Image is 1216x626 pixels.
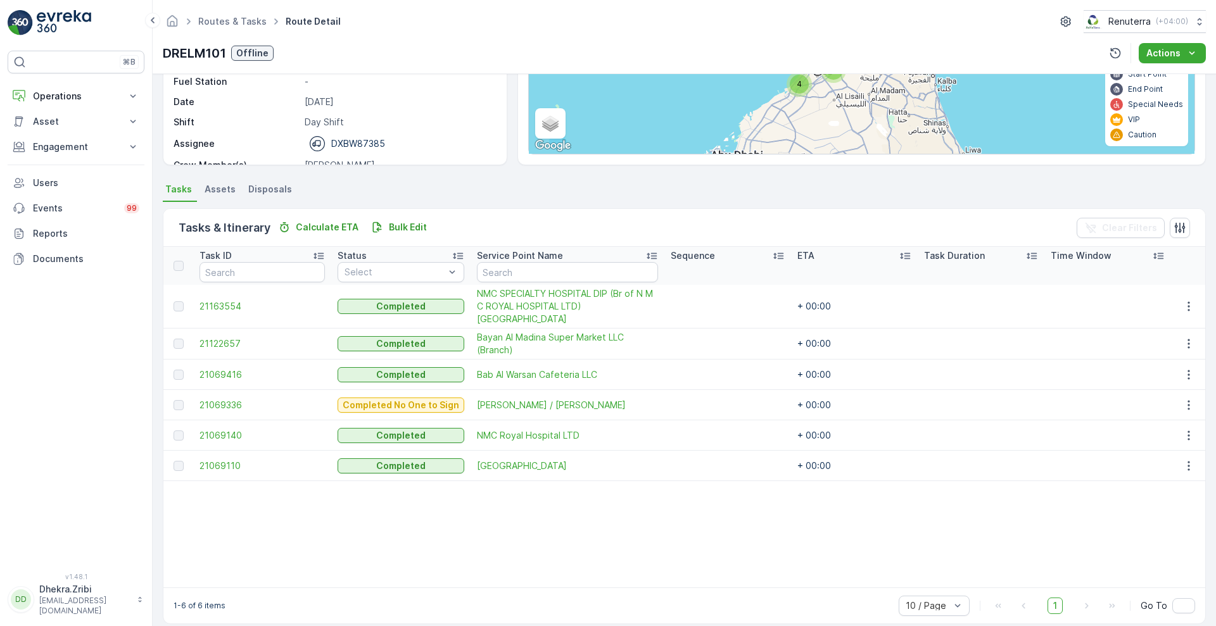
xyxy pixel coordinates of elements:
p: Day Shift [305,116,493,128]
p: ETA [797,249,814,262]
span: [GEOGRAPHIC_DATA] [477,460,658,472]
div: Toggle Row Selected [174,370,184,380]
a: Layers [536,110,564,137]
img: logo [8,10,33,35]
span: Disposals [248,183,292,196]
input: Search [199,262,325,282]
div: DD [11,589,31,610]
a: Al Zahra Hospital [477,460,658,472]
p: VIP [1128,115,1140,125]
button: Operations [8,84,144,109]
span: NMC SPECIALTY HOSPITAL DIP (Br of N M C ROYAL HOSPITAL LTD) [GEOGRAPHIC_DATA] [477,287,658,325]
a: 21122657 [199,337,325,350]
button: Completed [338,458,464,473]
a: Bayan Al Madina Super Market LLC (Branch) [477,331,658,356]
div: Toggle Row Selected [174,301,184,311]
a: Open this area in Google Maps (opens a new window) [532,137,574,154]
td: + 00:00 [791,451,918,481]
p: Crew Member(s) [174,159,300,172]
a: Yoko Sizzler / Barsha [477,399,658,411]
p: Service Point Name [477,249,563,262]
p: Date [174,96,300,108]
img: Screenshot_2024-07-26_at_13.33.01.png [1084,15,1103,28]
div: 4 [787,72,812,97]
button: Completed [338,428,464,443]
p: Calculate ETA [296,221,358,234]
button: Calculate ETA [273,220,364,235]
button: DDDhekra.Zribi[EMAIL_ADDRESS][DOMAIN_NAME] [8,583,144,616]
div: Toggle Row Selected [174,430,184,441]
p: Completed [376,429,426,442]
p: Start Point [1128,69,1167,79]
a: Bab Al Warsan Cafeteria LLC [477,368,658,381]
p: 1-6 of 6 items [174,601,225,611]
a: Routes & Tasks [198,16,267,27]
a: NMC SPECIALTY HOSPITAL DIP (Br of N M C ROYAL HOSPITAL LTD) Dubai Branch [477,287,658,325]
a: Documents [8,246,144,272]
span: Tasks [165,183,192,196]
p: - [305,75,493,88]
input: Search [477,262,658,282]
span: v 1.48.1 [8,573,144,580]
a: 21069140 [199,429,325,442]
span: 4 [797,79,802,89]
p: Fuel Station [174,75,300,88]
p: Documents [33,253,139,265]
p: Completed [376,368,426,381]
button: Bulk Edit [366,220,432,235]
p: Offline [236,47,269,59]
p: End Point [1128,84,1163,94]
p: Task ID [199,249,232,262]
p: [DATE] [305,96,493,108]
button: Completed No One to Sign [338,398,464,413]
td: + 00:00 [791,420,918,451]
button: Completed [338,299,464,314]
p: Shift [174,116,300,128]
a: 21163554 [199,300,325,313]
a: Reports [8,221,144,246]
a: Events99 [8,196,144,221]
button: Completed [338,336,464,351]
button: Engagement [8,134,144,160]
p: Renuterra [1108,15,1151,28]
button: Asset [8,109,144,134]
p: 99 [127,203,137,213]
p: Assignee [174,137,215,150]
p: [PERSON_NAME] [305,159,493,172]
p: Operations [33,90,119,103]
p: Special Needs [1128,99,1183,110]
img: logo_light-DOdMpM7g.png [37,10,91,35]
span: Route Detail [283,15,343,28]
a: NMC Royal Hospital LTD [477,429,658,442]
p: Asset [33,115,119,128]
button: Completed [338,367,464,382]
p: Bulk Edit [389,221,427,234]
span: 1 [1048,598,1063,614]
p: Select [345,266,445,279]
button: Offline [231,46,274,61]
a: Users [8,170,144,196]
div: Toggle Row Selected [174,461,184,471]
span: 21069336 [199,399,325,411]
button: Actions [1139,43,1206,63]
td: + 00:00 [791,360,918,390]
p: ( +04:00 ) [1156,16,1188,27]
div: Toggle Row Selected [174,400,184,410]
p: Sequence [671,249,715,262]
p: Tasks & Itinerary [179,219,270,237]
p: Completed [376,300,426,313]
p: Reports [33,227,139,240]
p: Completed [376,460,426,472]
img: Google [532,137,574,154]
p: Caution [1128,130,1156,140]
span: 21069416 [199,368,325,381]
a: 21069110 [199,460,325,472]
p: Users [33,177,139,189]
